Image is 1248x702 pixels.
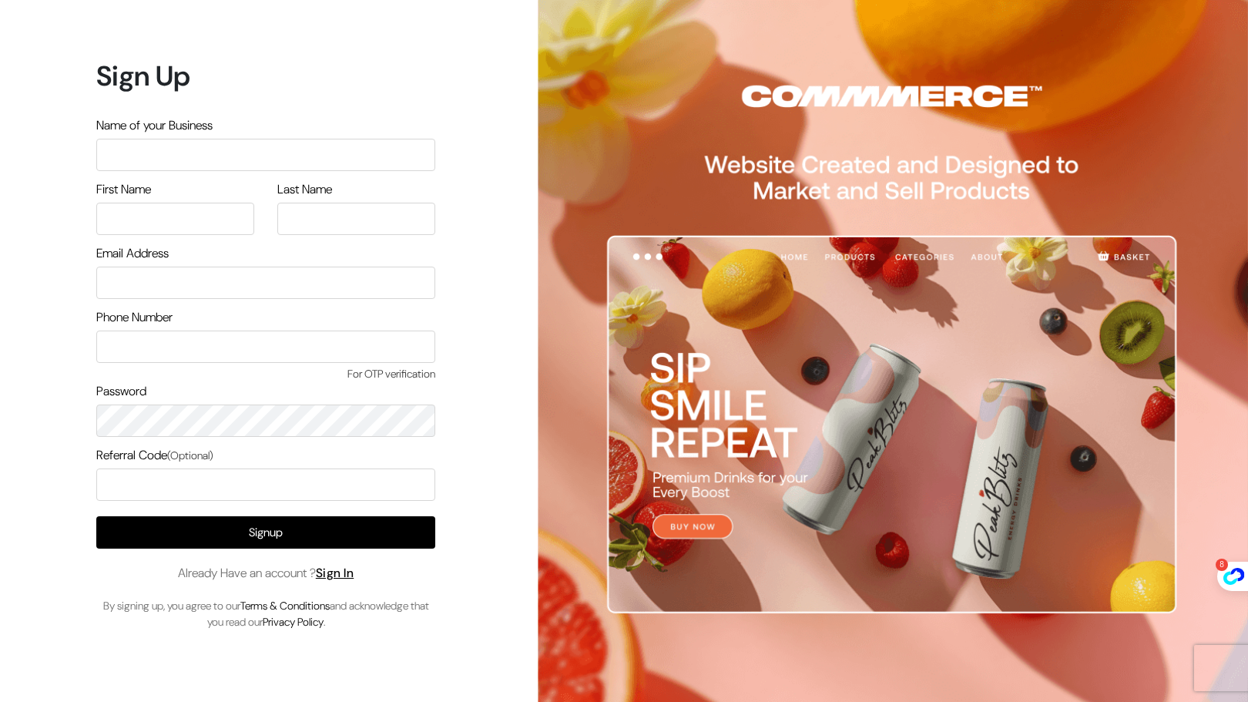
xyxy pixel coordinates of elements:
label: Phone Number [96,308,173,327]
label: Password [96,382,146,401]
a: Sign In [316,565,354,581]
label: Name of your Business [96,116,213,135]
a: Privacy Policy [263,615,324,629]
label: Email Address [96,244,169,263]
span: (Optional) [167,448,213,462]
p: By signing up, you agree to our and acknowledge that you read our . [96,598,435,630]
label: First Name [96,180,151,199]
label: Last Name [277,180,332,199]
button: Signup [96,516,435,549]
span: For OTP verification [96,366,435,382]
h1: Sign Up [96,59,435,92]
a: Terms & Conditions [240,599,330,613]
span: Already Have an account ? [178,564,354,583]
label: Referral Code [96,446,213,465]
